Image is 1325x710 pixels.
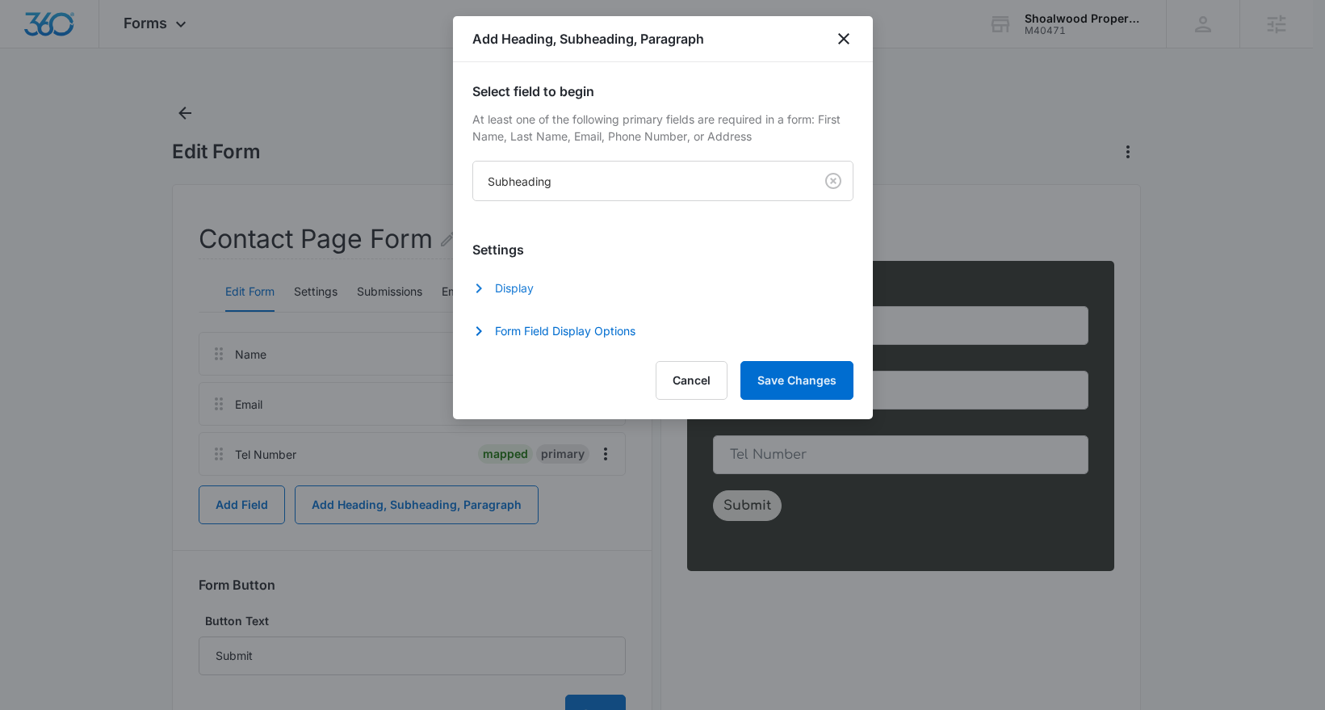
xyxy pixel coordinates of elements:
[472,29,704,48] h1: Add Heading, Subheading, Paragraph
[834,29,853,48] button: close
[472,82,853,101] h3: Select field to begin
[472,111,853,145] p: At least one of the following primary fields are required in a form: First Name, Last Name, Email...
[472,279,550,298] button: Display
[472,240,853,259] h3: Settings
[740,361,853,400] button: Save Changes
[472,321,652,341] button: Form Field Display Options
[656,361,727,400] button: Cancel
[820,168,846,194] button: Clear
[10,202,58,216] span: Submit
